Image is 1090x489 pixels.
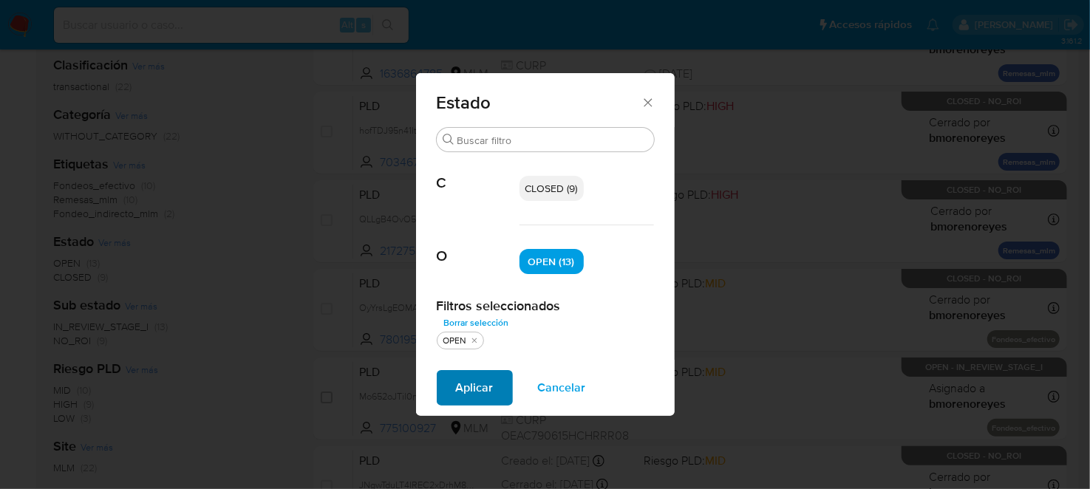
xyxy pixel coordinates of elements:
span: Cancelar [538,372,586,404]
button: Cancelar [519,370,605,406]
span: CLOSED (9) [525,181,578,196]
div: CLOSED (9) [520,176,584,201]
span: C [437,152,520,192]
span: Aplicar [456,372,494,404]
div: OPEN [440,335,470,347]
span: OPEN (13) [528,254,575,269]
button: quitar OPEN [469,335,480,346]
h2: Filtros seleccionados [437,298,654,314]
span: Estado [437,94,641,112]
button: Borrar selección [437,314,517,332]
span: O [437,225,520,265]
div: OPEN (13) [520,249,584,274]
span: Borrar selección [444,315,509,330]
button: Cerrar [641,95,654,109]
input: Buscar filtro [457,134,648,147]
button: Buscar [443,134,454,146]
button: Aplicar [437,370,513,406]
